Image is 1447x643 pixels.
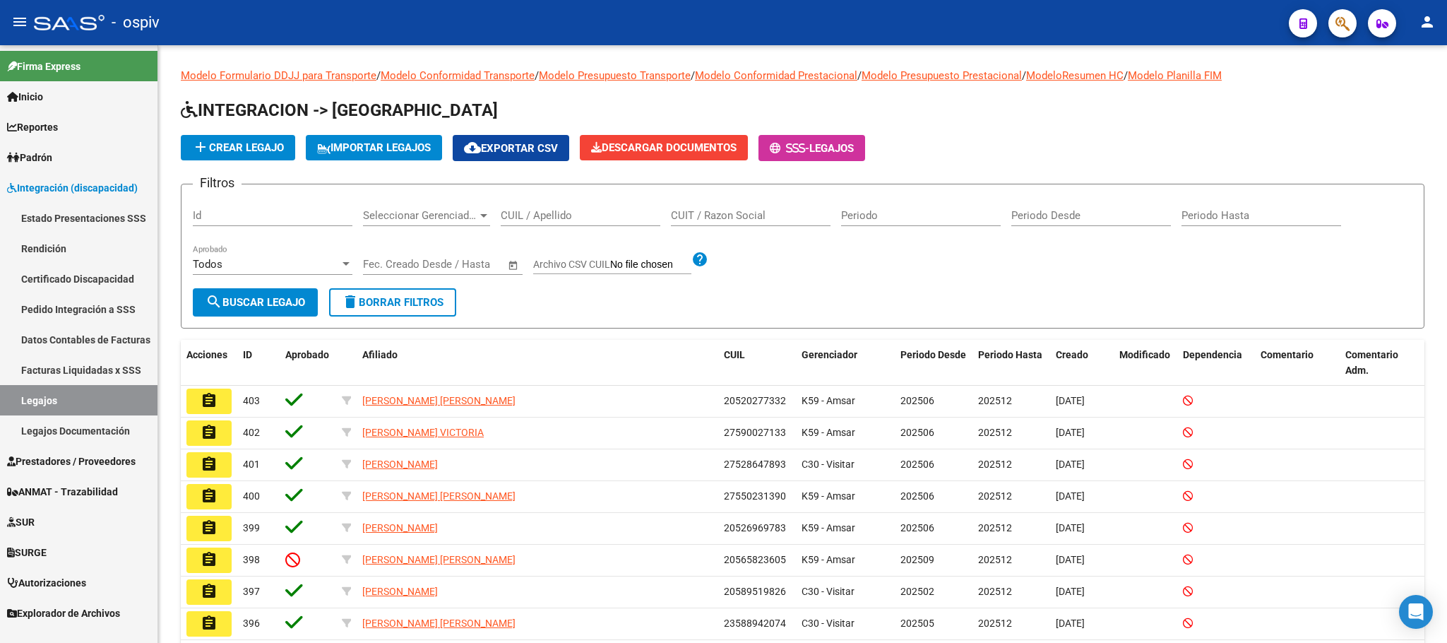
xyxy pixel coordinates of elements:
span: 202506 [900,395,934,406]
span: Autorizaciones [7,575,86,591]
span: 20520277332 [724,395,786,406]
span: 202509 [900,554,934,565]
button: Buscar Legajo [193,288,318,317]
mat-icon: assignment [201,424,218,441]
span: 202506 [900,522,934,533]
span: Buscar Legajo [206,296,305,309]
span: 202505 [900,618,934,629]
span: C30 - Visitar [802,459,854,470]
mat-icon: help [691,251,708,268]
span: 202512 [978,586,1012,597]
span: 202512 [978,554,1012,565]
span: Aprobado [285,349,329,360]
span: Reportes [7,119,58,135]
input: Fecha fin [433,258,501,271]
span: 202506 [900,427,934,438]
span: 202506 [900,490,934,502]
span: Modificado [1119,349,1170,360]
datatable-header-cell: Periodo Desde [895,340,972,387]
span: IMPORTAR LEGAJOS [317,141,431,154]
span: [DATE] [1056,427,1085,438]
datatable-header-cell: CUIL [718,340,796,387]
button: Descargar Documentos [580,135,748,160]
span: ID [243,349,252,360]
span: Acciones [186,349,227,360]
button: -Legajos [758,135,865,161]
mat-icon: assignment [201,583,218,600]
mat-icon: cloud_download [464,139,481,156]
span: Afiliado [362,349,398,360]
span: [PERSON_NAME] [362,586,438,597]
datatable-header-cell: Gerenciador [796,340,895,387]
span: 399 [243,522,260,533]
span: 398 [243,554,260,565]
span: [PERSON_NAME] [PERSON_NAME] [362,395,516,406]
span: K59 - Amsar [802,427,855,438]
span: 23588942074 [724,618,786,629]
span: Periodo Desde [900,349,966,360]
span: Seleccionar Gerenciador [363,209,477,222]
span: 400 [243,490,260,502]
span: [DATE] [1056,618,1085,629]
span: 396 [243,618,260,629]
span: [PERSON_NAME] [362,522,438,533]
h3: Filtros [193,173,242,193]
span: Comentario Adm. [1345,349,1398,377]
a: Modelo Presupuesto Transporte [539,69,691,82]
span: 402 [243,427,260,438]
span: 202502 [900,586,934,597]
span: [DATE] [1056,586,1085,597]
span: 20526969783 [724,522,786,533]
datatable-header-cell: Creado [1050,340,1114,387]
span: Gerenciador [802,349,857,360]
span: Todos [193,258,222,271]
span: SURGE [7,545,47,560]
mat-icon: assignment [201,519,218,536]
span: 202512 [978,427,1012,438]
span: [DATE] [1056,522,1085,533]
a: Modelo Presupuesto Prestacional [862,69,1022,82]
mat-icon: add [192,138,209,155]
span: Comentario [1261,349,1314,360]
datatable-header-cell: Aprobado [280,340,336,387]
datatable-header-cell: Modificado [1114,340,1177,387]
span: - [770,142,809,155]
datatable-header-cell: Afiliado [357,340,718,387]
a: ModeloResumen HC [1026,69,1124,82]
span: Archivo CSV CUIL [533,259,610,270]
mat-icon: assignment [201,551,218,568]
span: C30 - Visitar [802,586,854,597]
mat-icon: assignment [201,615,218,632]
span: C30 - Visitar [802,618,854,629]
mat-icon: assignment [201,392,218,409]
span: Prestadores / Proveedores [7,454,136,469]
span: [PERSON_NAME] [362,459,438,470]
span: [DATE] [1056,490,1085,502]
span: ANMAT - Trazabilidad [7,484,118,500]
span: 397 [243,586,260,597]
span: Padrón [7,150,52,165]
span: 27550231390 [724,490,786,502]
span: Periodo Hasta [978,349,1042,360]
span: 401 [243,459,260,470]
button: IMPORTAR LEGAJOS [306,135,442,160]
span: K59 - Amsar [802,395,855,406]
a: Modelo Conformidad Prestacional [695,69,857,82]
span: 27590027133 [724,427,786,438]
span: [PERSON_NAME] [PERSON_NAME] [362,618,516,629]
div: Open Intercom Messenger [1399,595,1433,629]
span: 403 [243,395,260,406]
span: Inicio [7,89,43,105]
input: Archivo CSV CUIL [610,259,691,271]
span: Descargar Documentos [591,141,737,154]
span: K59 - Amsar [802,554,855,565]
span: Legajos [809,142,854,155]
span: Borrar Filtros [342,296,443,309]
span: K59 - Amsar [802,522,855,533]
mat-icon: delete [342,293,359,310]
span: Creado [1056,349,1088,360]
span: 202512 [978,522,1012,533]
button: Open calendar [506,257,522,273]
span: [PERSON_NAME] [PERSON_NAME] [362,554,516,565]
span: Crear Legajo [192,141,284,154]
